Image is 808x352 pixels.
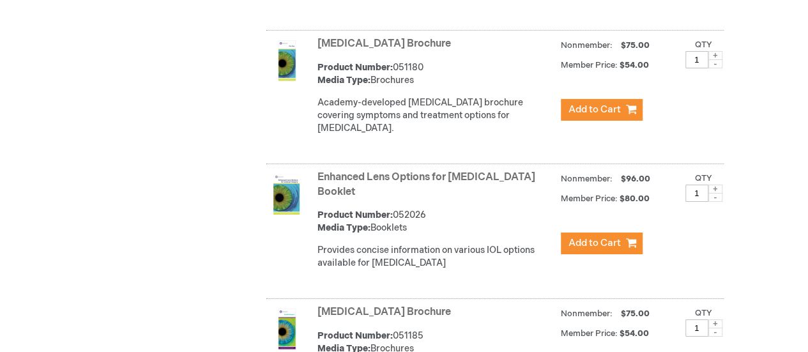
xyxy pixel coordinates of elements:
span: $75.00 [619,309,652,319]
strong: Nonmember: [561,306,613,322]
div: 051180 Brochures [317,61,554,87]
span: Add to Cart [568,103,621,116]
span: $96.00 [619,174,652,184]
input: Qty [685,319,708,337]
button: Add to Cart [561,233,643,254]
span: $54.00 [620,328,651,339]
input: Qty [685,51,708,68]
strong: Product Number: [317,210,393,220]
label: Qty [695,40,712,50]
input: Qty [685,185,708,202]
strong: Member Price: [561,328,618,339]
strong: Product Number: [317,330,393,341]
img: Enhanced Lens Options for Cataract Surgery Booklet [273,174,300,215]
strong: Member Price: [561,60,618,70]
span: $54.00 [620,60,651,70]
strong: Member Price: [561,194,618,204]
img: Eyelid Surgery Brochure [266,309,307,349]
strong: Media Type: [317,75,370,86]
img: Dry Eye Brochure [266,40,307,81]
strong: Product Number: [317,62,393,73]
span: $75.00 [619,40,652,50]
a: [MEDICAL_DATA] Brochure [317,38,451,50]
span: $80.00 [620,194,652,204]
strong: Nonmember: [561,171,613,187]
span: Add to Cart [568,237,621,249]
a: Enhanced Lens Options for [MEDICAL_DATA] Booklet [317,171,535,198]
div: Provides concise information on various IOL options available for [MEDICAL_DATA] [317,244,554,270]
label: Qty [695,308,712,318]
strong: Nonmember: [561,38,613,54]
button: Add to Cart [561,99,643,121]
strong: Media Type: [317,222,370,233]
div: 052026 Booklets [317,209,554,234]
a: [MEDICAL_DATA] Brochure [317,306,451,318]
div: Academy-developed [MEDICAL_DATA] brochure covering symptoms and treatment options for [MEDICAL_DA... [317,96,554,135]
label: Qty [695,173,712,183]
